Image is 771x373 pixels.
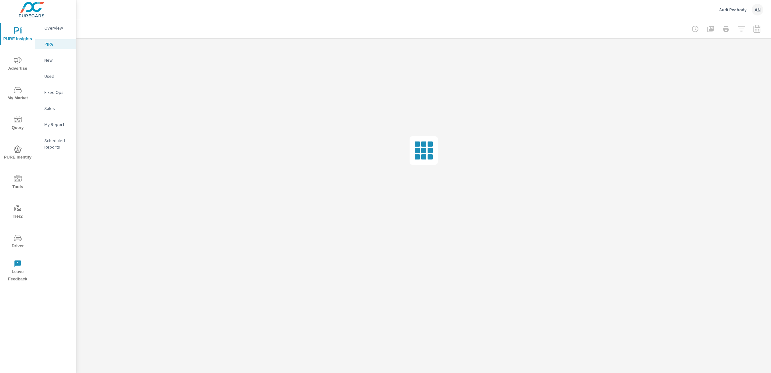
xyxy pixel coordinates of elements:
[35,87,76,97] div: Fixed Ops
[35,39,76,49] div: PIPA
[752,4,763,15] div: AN
[2,234,33,250] span: Driver
[2,145,33,161] span: PURE Identity
[2,205,33,220] span: Tier2
[2,57,33,72] span: Advertise
[44,137,71,150] p: Scheduled Reports
[0,19,35,286] div: nav menu
[2,260,33,283] span: Leave Feedback
[2,86,33,102] span: My Market
[2,116,33,132] span: Query
[2,27,33,43] span: PURE Insights
[44,121,71,128] p: My Report
[44,89,71,96] p: Fixed Ops
[719,7,747,13] p: Audi Peabody
[35,120,76,129] div: My Report
[44,73,71,79] p: Used
[35,71,76,81] div: Used
[35,55,76,65] div: New
[35,23,76,33] div: Overview
[35,104,76,113] div: Sales
[35,136,76,152] div: Scheduled Reports
[44,25,71,31] p: Overview
[44,41,71,47] p: PIPA
[44,105,71,112] p: Sales
[44,57,71,63] p: New
[2,175,33,191] span: Tools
